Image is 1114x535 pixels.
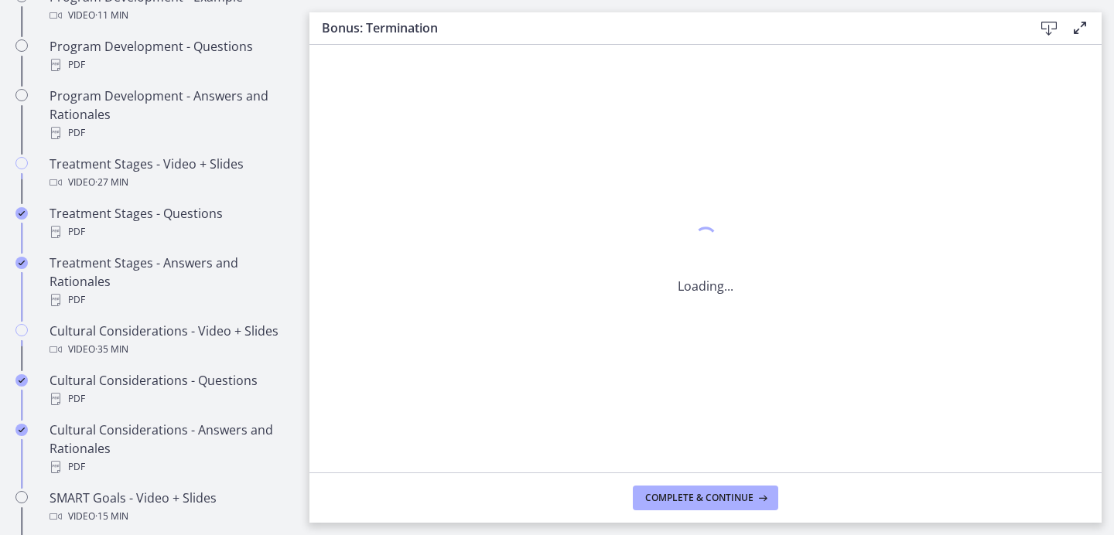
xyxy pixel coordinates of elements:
div: 1 [678,223,733,258]
p: Loading... [678,277,733,295]
div: Treatment Stages - Questions [50,204,291,241]
i: Completed [15,207,28,220]
div: Cultural Considerations - Video + Slides [50,322,291,359]
span: · 35 min [95,340,128,359]
div: Treatment Stages - Video + Slides [50,155,291,192]
div: PDF [50,56,291,74]
span: Complete & continue [645,492,753,504]
i: Completed [15,374,28,387]
span: · 11 min [95,6,128,25]
span: · 27 min [95,173,128,192]
h3: Bonus: Termination [322,19,1009,37]
div: Cultural Considerations - Questions [50,371,291,408]
div: Treatment Stages - Answers and Rationales [50,254,291,309]
div: Cultural Considerations - Answers and Rationales [50,421,291,476]
div: SMART Goals - Video + Slides [50,489,291,526]
div: PDF [50,458,291,476]
i: Completed [15,257,28,269]
span: · 15 min [95,507,128,526]
button: Complete & continue [633,486,778,510]
div: Video [50,6,291,25]
div: Video [50,340,291,359]
div: Program Development - Questions [50,37,291,74]
i: Completed [15,424,28,436]
div: PDF [50,223,291,241]
div: Video [50,507,291,526]
div: Program Development - Answers and Rationales [50,87,291,142]
div: PDF [50,390,291,408]
div: PDF [50,124,291,142]
div: Video [50,173,291,192]
div: PDF [50,291,291,309]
